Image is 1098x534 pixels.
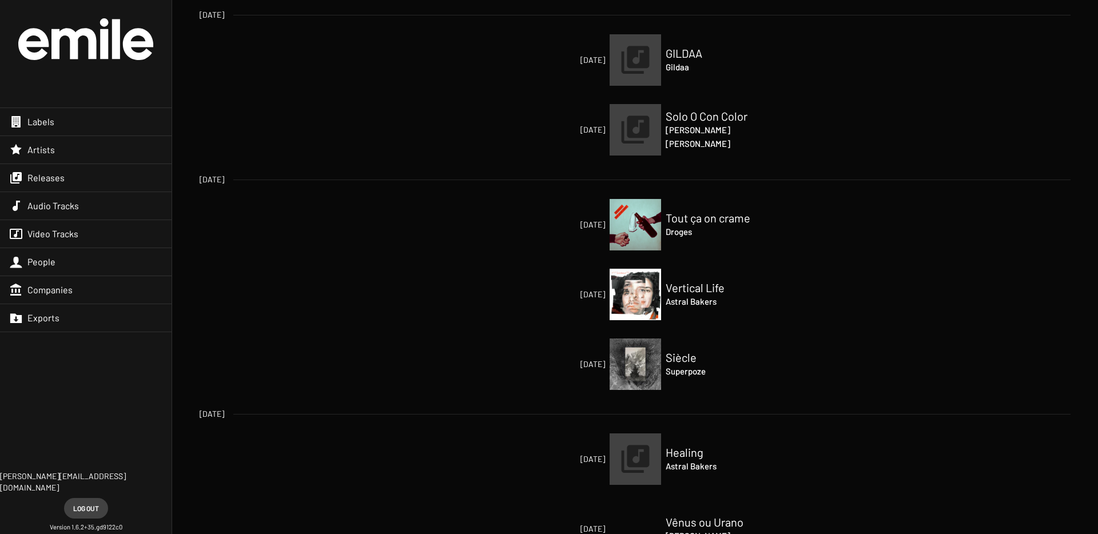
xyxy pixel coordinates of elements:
img: tout-ca-on-crame.png [610,199,661,250]
span: [DATE] [495,54,605,66]
h4: [PERSON_NAME] [666,137,780,150]
img: release.png [610,433,661,485]
span: [DATE] [200,174,224,185]
span: Companies [27,284,73,296]
span: [DATE] [495,453,605,465]
a: [DATE]Tout ça on crameDroges [610,199,661,250]
a: [DATE]SiècleSuperpoze [610,338,661,390]
h2: Healing [666,445,780,459]
h4: Astral Bakers [666,459,780,473]
span: [DATE] [495,289,605,300]
span: Labels [27,116,54,127]
a: [DATE]GILDAAGildaa [610,34,661,86]
h4: Superpoze [666,364,780,378]
span: [DATE] [495,358,605,370]
h4: [PERSON_NAME] [666,123,780,137]
h2: GILDAA [666,46,780,60]
h4: Droges [666,225,780,238]
a: [DATE]Solo O Con Color[PERSON_NAME][PERSON_NAME] [610,104,661,156]
h4: Astral Bakers [666,294,780,308]
h2: Vênus ou Urano [666,515,780,529]
h4: Gildaa [666,60,780,74]
span: [DATE] [495,219,605,230]
span: [DATE] [200,408,224,420]
h2: Tout ça on crame [666,211,780,225]
img: release.png [610,34,661,86]
img: 20250519_ab_vl_cover.jpg [610,269,661,320]
span: Artists [27,144,55,156]
button: Log out [64,498,108,519]
span: Video Tracks [27,228,78,240]
small: Version 1.6.2+35.gd9122c0 [50,523,122,532]
h2: Solo O Con Color [666,109,780,123]
span: Audio Tracks [27,200,79,212]
span: Releases [27,172,65,184]
span: [DATE] [495,124,605,136]
a: [DATE]HealingAstral Bakers [610,433,661,485]
img: release.png [610,104,661,156]
img: sps-coverdigi-v01-5.jpg [610,338,661,390]
h2: Vertical Life [666,281,780,294]
a: [DATE]Vertical LifeAstral Bakers [610,269,661,320]
img: grand-official-logo.svg [18,18,153,60]
span: People [27,256,55,268]
span: Log out [73,498,99,519]
span: Exports [27,312,59,324]
span: [DATE] [200,9,224,21]
h2: Siècle [666,350,780,364]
